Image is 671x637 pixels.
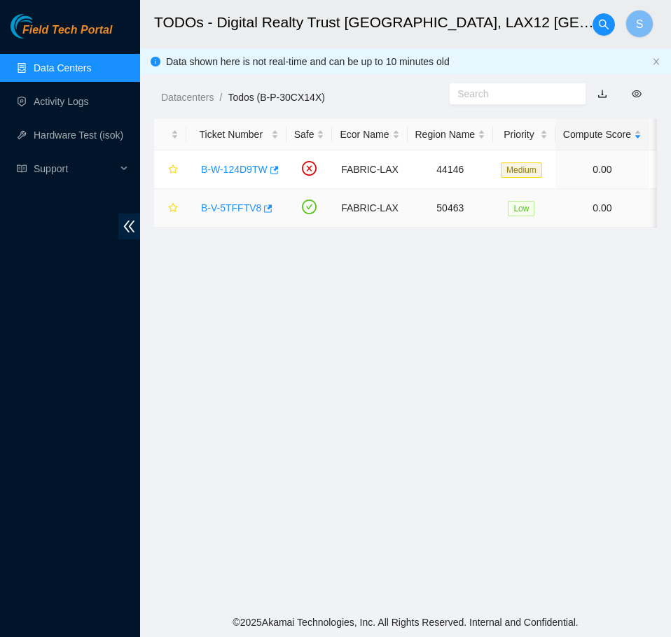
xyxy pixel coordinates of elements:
button: close [652,57,660,66]
a: Activity Logs [34,96,89,107]
a: Todos (B-P-30CX14X) [228,92,325,103]
span: double-left [118,213,140,239]
a: B-W-124D9TW [201,164,268,175]
a: download [597,88,607,99]
button: download [587,83,618,105]
td: 44146 [408,150,494,189]
a: Datacenters [161,92,214,103]
span: eye [632,89,642,99]
span: S [636,15,644,33]
span: Field Tech Portal [22,24,112,37]
a: Hardware Test (isok) [34,129,123,141]
button: star [162,197,179,219]
a: Akamai TechnologiesField Tech Portal [11,25,112,43]
a: Data Centers [34,62,91,73]
span: star [168,203,178,214]
td: 0.00 [555,150,649,189]
footer: © 2025 Akamai Technologies, Inc. All Rights Reserved. Internal and Confidential. [140,608,671,637]
button: S [625,10,653,38]
span: read [17,164,27,174]
td: 0.00 [555,189,649,227]
span: Medium [501,162,542,178]
span: close-circle [302,161,317,176]
span: Low [508,201,534,216]
span: check-circle [302,199,317,214]
button: search [593,13,615,36]
button: star [162,158,179,181]
a: B-V-5TFFTV8 [201,202,261,213]
img: Akamai Technologies [11,14,71,38]
td: FABRIC-LAX [332,150,407,189]
td: 50463 [408,189,494,227]
span: Support [34,155,116,183]
span: close [652,57,660,66]
span: search [593,19,614,30]
input: Search [457,86,567,101]
span: / [219,92,222,103]
td: FABRIC-LAX [332,189,407,227]
span: star [168,164,178,176]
